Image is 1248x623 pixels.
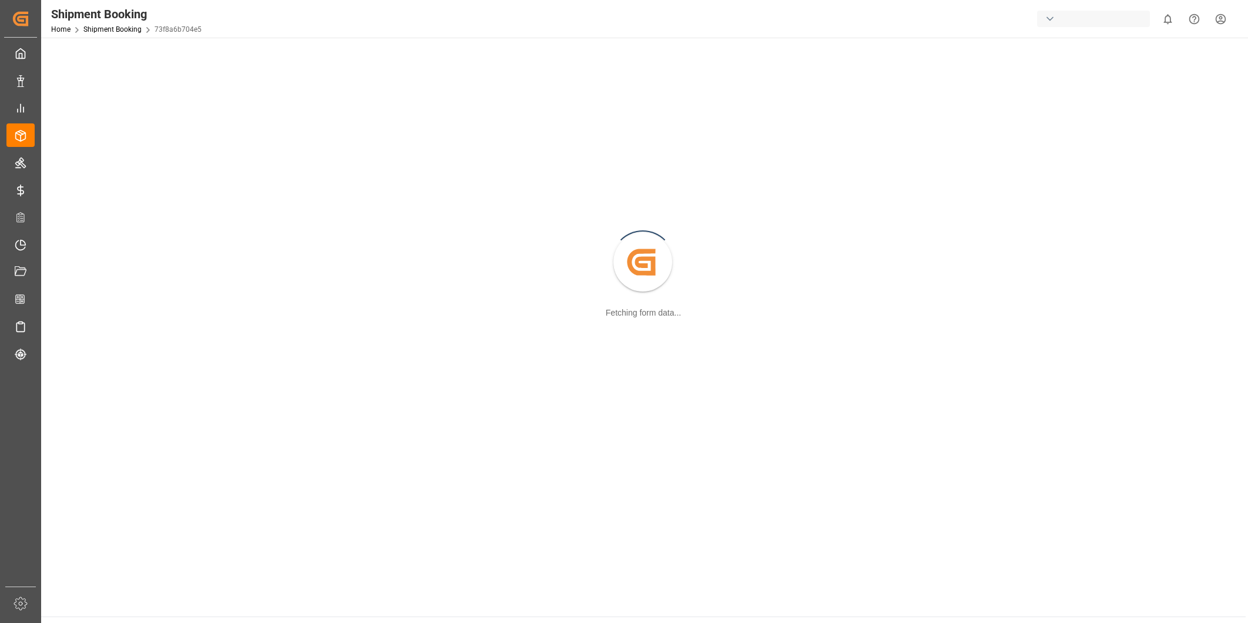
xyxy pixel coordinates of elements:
[83,25,142,34] a: Shipment Booking
[606,307,681,319] div: Fetching form data...
[1155,6,1181,32] button: show 0 new notifications
[1181,6,1207,32] button: Help Center
[51,25,71,34] a: Home
[51,5,202,23] div: Shipment Booking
